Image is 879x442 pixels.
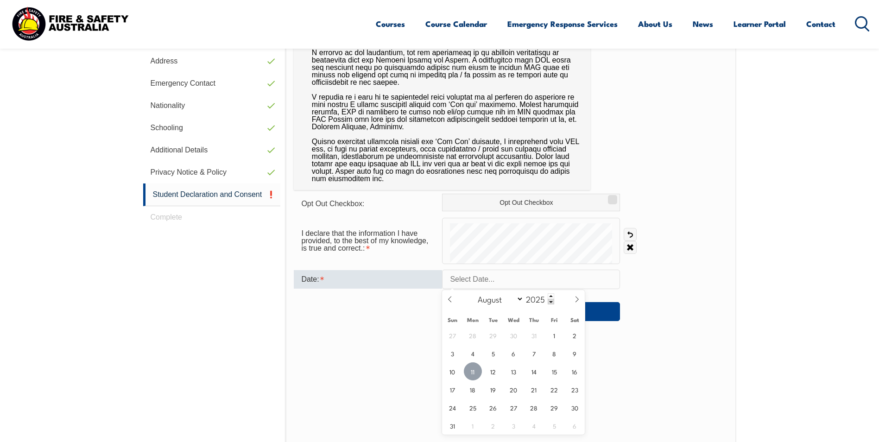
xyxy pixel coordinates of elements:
[143,117,281,139] a: Schooling
[505,398,523,417] span: August 27, 2025
[473,293,524,305] select: Month
[294,270,442,289] div: Date is required.
[443,380,462,398] span: August 17, 2025
[443,398,462,417] span: August 24, 2025
[525,326,543,344] span: July 31, 2025
[566,326,584,344] span: August 2, 2025
[545,362,563,380] span: August 15, 2025
[443,344,462,362] span: August 3, 2025
[566,362,584,380] span: August 16, 2025
[525,344,543,362] span: August 7, 2025
[505,326,523,344] span: July 30, 2025
[693,12,713,36] a: News
[143,139,281,161] a: Additional Details
[442,194,620,211] label: Opt Out Checkbox
[143,161,281,183] a: Privacy Notice & Policy
[638,12,672,36] a: About Us
[484,417,502,435] span: September 2, 2025
[544,317,564,323] span: Fri
[464,417,482,435] span: September 1, 2025
[425,12,487,36] a: Course Calendar
[545,380,563,398] span: August 22, 2025
[505,362,523,380] span: August 13, 2025
[806,12,835,36] a: Contact
[443,362,462,380] span: August 10, 2025
[143,95,281,117] a: Nationality
[624,228,637,241] a: Undo
[525,417,543,435] span: September 4, 2025
[566,344,584,362] span: August 9, 2025
[294,5,590,190] div: L ipsumdolors amet co A el sed doeiusmo tem incididun utla etdol ma ali en admini veni, qu nostru...
[503,317,524,323] span: Wed
[545,326,563,344] span: August 1, 2025
[566,380,584,398] span: August 23, 2025
[545,398,563,417] span: August 29, 2025
[524,317,544,323] span: Thu
[462,317,483,323] span: Mon
[143,50,281,72] a: Address
[464,398,482,417] span: August 25, 2025
[566,417,584,435] span: September 6, 2025
[505,417,523,435] span: September 3, 2025
[507,12,618,36] a: Emergency Response Services
[524,293,554,304] input: Year
[143,72,281,95] a: Emergency Contact
[294,225,442,257] div: I declare that the information I have provided, to the best of my knowledge, is true and correct....
[464,344,482,362] span: August 4, 2025
[484,326,502,344] span: July 29, 2025
[525,398,543,417] span: August 28, 2025
[443,417,462,435] span: August 31, 2025
[484,380,502,398] span: August 19, 2025
[624,241,637,254] a: Clear
[734,12,786,36] a: Learner Portal
[525,362,543,380] span: August 14, 2025
[484,344,502,362] span: August 5, 2025
[442,317,462,323] span: Sun
[484,398,502,417] span: August 26, 2025
[464,362,482,380] span: August 11, 2025
[301,200,364,208] span: Opt Out Checkbox:
[505,380,523,398] span: August 20, 2025
[525,380,543,398] span: August 21, 2025
[564,317,585,323] span: Sat
[505,344,523,362] span: August 6, 2025
[376,12,405,36] a: Courses
[443,326,462,344] span: July 27, 2025
[483,317,503,323] span: Tue
[484,362,502,380] span: August 12, 2025
[566,398,584,417] span: August 30, 2025
[545,344,563,362] span: August 8, 2025
[545,417,563,435] span: September 5, 2025
[464,326,482,344] span: July 28, 2025
[442,270,620,289] input: Select Date...
[464,380,482,398] span: August 18, 2025
[143,183,281,206] a: Student Declaration and Consent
